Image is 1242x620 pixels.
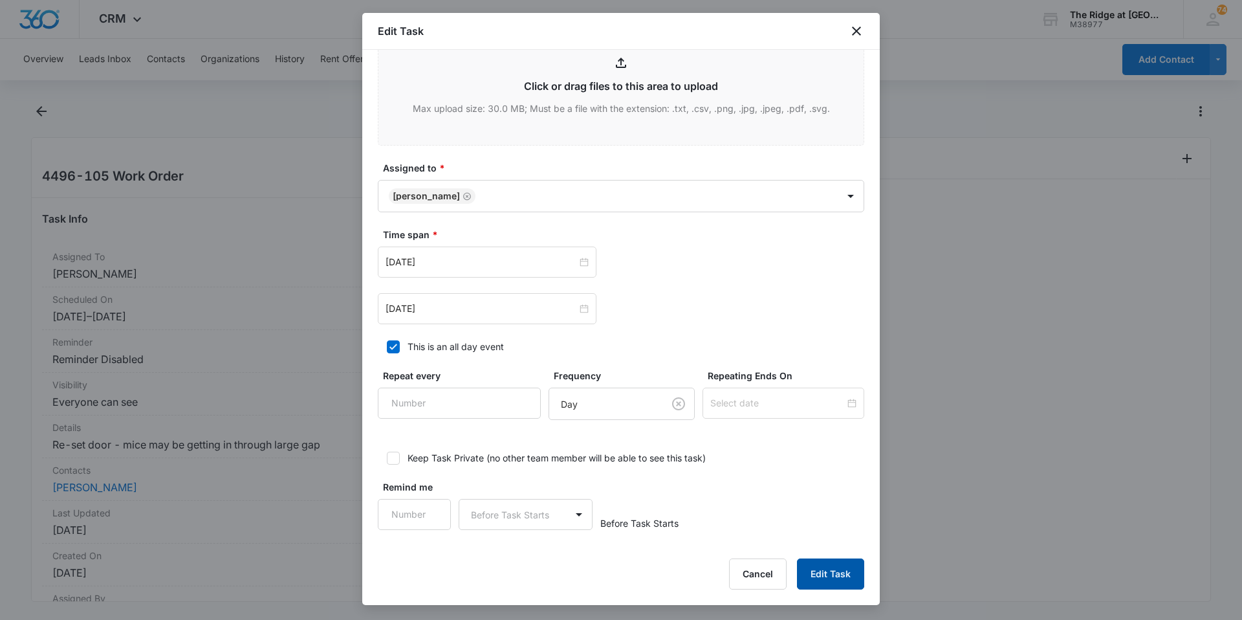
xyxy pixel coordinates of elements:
input: Aug 11, 2025 [386,255,577,269]
input: Aug 15, 2025 [386,302,577,316]
input: Number [378,499,451,530]
label: Repeating Ends On [708,369,869,382]
h1: Edit Task [378,23,424,39]
input: Number [378,388,541,419]
button: Edit Task [797,559,864,590]
div: Keep Task Private (no other team member will be able to see this task) [408,451,706,465]
span: close-circle [580,258,589,267]
div: [PERSON_NAME] [393,192,460,201]
div: This is an all day event [408,340,504,353]
label: Repeat every [383,369,546,382]
div: Remove Ricardo Marin [460,192,472,201]
input: Click or drag files to this area to upload [378,34,864,145]
button: Cancel [729,559,787,590]
input: Select date [710,396,845,410]
span: Before Task Starts [600,516,679,530]
label: Frequency [554,369,700,382]
button: close [849,23,864,39]
label: Time span [383,228,869,241]
span: close-circle [580,304,589,313]
label: Remind me [383,480,456,494]
label: Assigned to [383,161,869,175]
button: Clear [668,393,689,414]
